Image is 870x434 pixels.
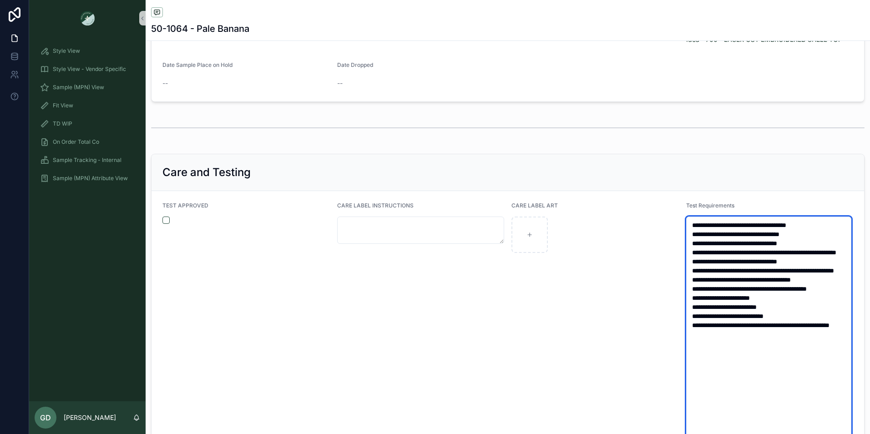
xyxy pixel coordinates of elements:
span: Style View [53,47,80,55]
span: Sample (MPN) View [53,84,104,91]
a: Sample (MPN) View [35,79,140,96]
div: scrollable content [29,36,146,198]
span: Fit View [53,102,73,109]
a: Style View - Vendor Specific [35,61,140,77]
span: CARE LABEL INSTRUCTIONS [337,202,414,209]
span: Test Requirements [686,202,734,209]
span: Style View - Vendor Specific [53,66,126,73]
a: Sample (MPN) Attribute View [35,170,140,187]
span: -- [337,79,343,88]
span: CARE LABEL ART [511,202,558,209]
span: Date Sample Place on Hold [162,61,233,68]
img: App logo [80,11,95,25]
p: [PERSON_NAME] [64,413,116,422]
span: TD WIP [53,120,72,127]
h2: Care and Testing [162,165,251,180]
span: Sample Tracking - Internal [53,156,121,164]
a: Sample Tracking - Internal [35,152,140,168]
a: Style View [35,43,140,59]
span: Sample (MPN) Attribute View [53,175,128,182]
span: On Order Total Co [53,138,99,146]
span: GD [40,412,51,423]
span: Date Dropped [337,61,373,68]
span: TEST APPROVED [162,202,208,209]
a: On Order Total Co [35,134,140,150]
h1: 50-1064 - Pale Banana [151,22,249,35]
span: -- [162,79,168,88]
a: TD WIP [35,116,140,132]
a: Fit View [35,97,140,114]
